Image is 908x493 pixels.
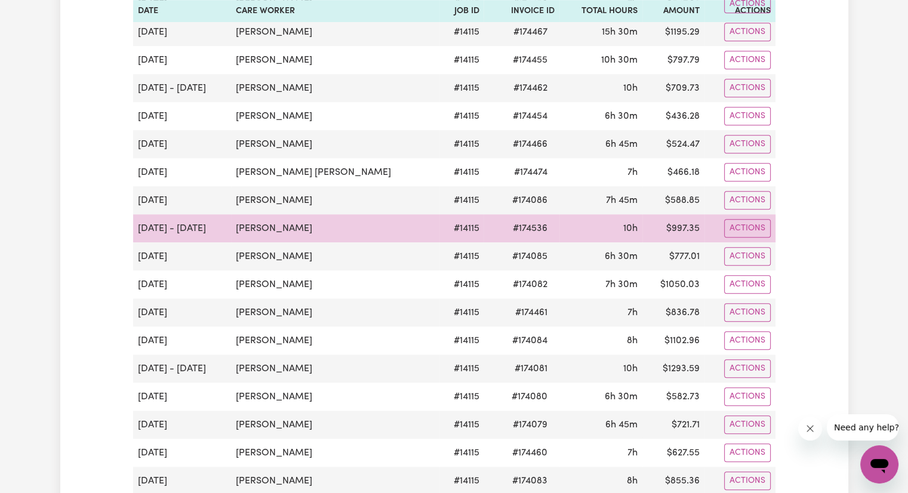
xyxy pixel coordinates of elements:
td: # 14115 [439,326,484,355]
iframe: Close message [798,417,822,440]
td: [PERSON_NAME] [231,383,439,411]
span: 10 hours [623,364,638,374]
td: [DATE] [133,242,231,270]
button: Actions [724,359,771,378]
td: $ 777.01 [642,242,704,270]
button: Actions [724,472,771,490]
td: [DATE] [133,298,231,326]
td: [PERSON_NAME] [231,411,439,439]
button: Actions [724,191,771,209]
td: $ 1195.29 [642,18,704,46]
span: # 174467 [506,25,555,39]
span: 7 hours [627,308,638,318]
button: Actions [724,275,771,294]
span: 6 hours 30 minutes [605,112,638,121]
iframe: Message from company [827,414,898,440]
td: [PERSON_NAME] [231,214,439,242]
span: 7 hours 30 minutes [605,280,638,289]
td: # 14115 [439,130,484,158]
span: # 174081 [507,362,555,376]
span: # 174083 [505,474,555,488]
td: $ 1050.03 [642,270,704,298]
span: # 174080 [504,390,555,404]
span: # 174474 [507,165,555,180]
span: # 174536 [506,221,555,236]
td: [DATE] [133,439,231,467]
span: 10 hours [623,84,638,93]
td: # 14115 [439,214,484,242]
td: [PERSON_NAME] [231,74,439,102]
td: # 14115 [439,355,484,383]
td: [DATE] - [DATE] [133,355,231,383]
span: # 174082 [506,278,555,292]
span: # 174460 [505,446,555,460]
span: # 174086 [505,193,555,208]
td: [PERSON_NAME] [PERSON_NAME] [231,158,439,186]
td: [DATE] [133,102,231,130]
td: [DATE] [133,186,231,214]
td: [DATE] - [DATE] [133,214,231,242]
td: [DATE] [133,326,231,355]
td: [PERSON_NAME] [231,298,439,326]
span: 7 hours [627,448,638,458]
span: # 174079 [506,418,555,432]
button: Actions [724,247,771,266]
td: [PERSON_NAME] [231,270,439,298]
td: # 14115 [439,186,484,214]
td: [PERSON_NAME] [231,18,439,46]
td: [PERSON_NAME] [231,242,439,270]
button: Actions [724,135,771,153]
button: Actions [724,79,771,97]
span: # 174454 [506,109,555,124]
td: # 14115 [439,74,484,102]
td: [PERSON_NAME] [231,102,439,130]
td: [DATE] [133,46,231,74]
span: 10 hours 30 minutes [601,56,638,65]
span: # 174085 [505,249,555,264]
span: 7 hours 45 minutes [606,196,638,205]
button: Actions [724,415,771,434]
td: [DATE] [133,158,231,186]
td: [PERSON_NAME] [231,186,439,214]
span: 6 hours 30 minutes [605,252,638,261]
td: $ 997.35 [642,214,704,242]
td: $ 836.78 [642,298,704,326]
span: 15 hours 30 minutes [602,27,638,37]
button: Actions [724,443,771,462]
td: # 14115 [439,242,484,270]
td: $ 588.85 [642,186,704,214]
iframe: Button to launch messaging window [860,445,898,483]
td: [DATE] [133,270,231,298]
span: 6 hours 30 minutes [605,392,638,402]
td: $ 627.55 [642,439,704,467]
span: # 174462 [506,81,555,95]
span: # 174466 [506,137,555,152]
td: [DATE] [133,130,231,158]
button: Actions [724,387,771,406]
span: Need any help? [7,8,72,18]
td: [PERSON_NAME] [231,326,439,355]
td: $ 582.73 [642,383,704,411]
span: 7 hours [627,168,638,177]
td: [DATE] - [DATE] [133,74,231,102]
button: Actions [724,163,771,181]
td: [PERSON_NAME] [231,355,439,383]
button: Actions [724,219,771,238]
span: # 174084 [505,334,555,348]
span: 6 hours 45 minutes [605,420,638,430]
button: Actions [724,331,771,350]
td: # 14115 [439,298,484,326]
span: # 174455 [506,53,555,67]
td: # 14115 [439,411,484,439]
td: [PERSON_NAME] [231,439,439,467]
td: $ 466.18 [642,158,704,186]
span: 8 hours [627,336,638,346]
td: [DATE] [133,18,231,46]
span: 6 hours 45 minutes [605,140,638,149]
span: # 174461 [508,306,555,320]
button: Actions [724,107,771,125]
td: # 14115 [439,102,484,130]
td: $ 797.79 [642,46,704,74]
button: Actions [724,23,771,41]
button: Actions [724,303,771,322]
